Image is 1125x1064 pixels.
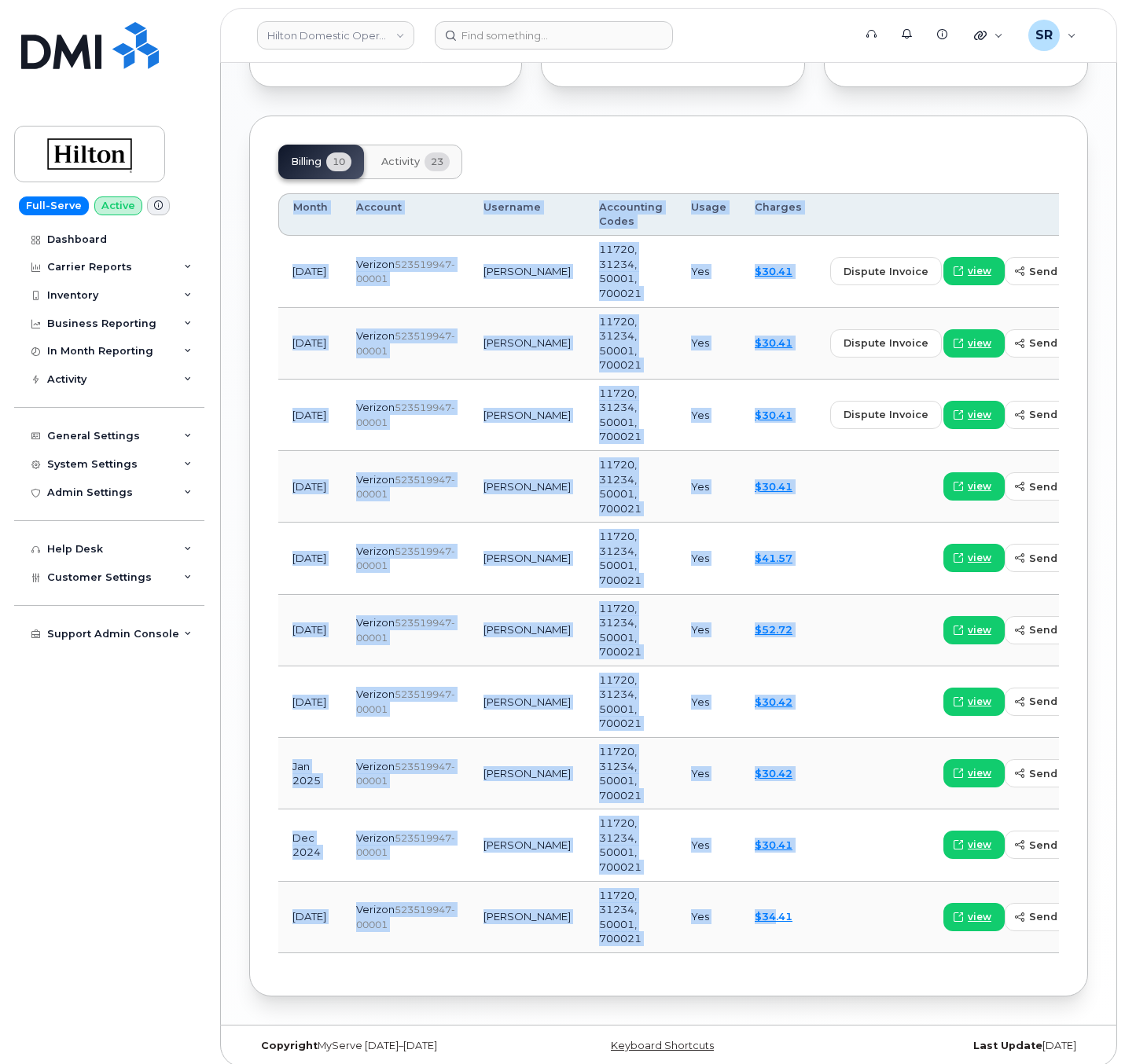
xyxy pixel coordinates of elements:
span: 11720, 31234, 50001, 700021 [599,602,642,659]
a: view [943,544,1005,572]
span: view [968,838,991,852]
span: send copy [1029,407,1088,422]
td: [PERSON_NAME] [469,666,585,738]
a: $30.41 [755,838,792,851]
span: send copy [1029,622,1088,637]
span: 523519947-00001 [356,402,455,428]
span: view [968,695,991,709]
button: send copy [1005,759,1101,787]
span: 523519947-00001 [356,761,455,787]
button: send copy [1005,472,1101,501]
span: send copy [1029,694,1088,709]
th: Usage [677,193,741,237]
td: Yes [677,308,741,380]
a: Hilton Domestic Operating Company Inc [257,21,414,50]
span: dispute invoice [844,336,928,350]
span: send copy [1029,336,1088,350]
span: Verizon [356,258,395,270]
span: send copy [1029,479,1088,494]
a: $34.41 [755,910,792,923]
td: Yes [677,236,741,307]
a: $30.41 [755,480,792,493]
span: view [968,264,991,278]
span: 523519947-00001 [356,832,455,859]
span: 23 [425,152,450,171]
a: $30.42 [755,767,792,780]
td: [DATE] [278,380,342,451]
td: Yes [677,451,741,523]
span: Verizon [356,831,395,844]
span: SR [1035,26,1053,45]
td: [DATE] [278,882,342,953]
button: send copy [1005,329,1101,358]
td: Yes [677,882,741,953]
span: 523519947-00001 [356,617,455,644]
a: $52.72 [755,623,792,636]
span: 11720, 31234, 50001, 700021 [599,816,642,873]
a: view [943,759,1005,787]
strong: Copyright [261,1040,318,1051]
a: $30.41 [755,409,792,421]
th: Month [278,193,342,237]
td: [DATE] [278,308,342,380]
span: view [968,336,991,350]
span: Verizon [356,401,395,413]
td: Yes [677,738,741,809]
a: view [943,401,1005,429]
a: $30.41 [755,336,792,349]
span: dispute invoice [844,264,928,279]
span: send copy [1029,838,1088,853]
iframe: Messenger Launcher [1057,996,1113,1052]
span: 523519947-00001 [356,474,455,501]
span: view [968,766,991,780]
a: view [943,831,1005,859]
span: Verizon [356,688,395,700]
a: view [943,257,1005,285]
span: 523519947-00001 [356,904,455,930]
td: [PERSON_NAME] [469,380,585,451]
span: Activity [381,156,420,168]
td: [PERSON_NAME] [469,236,585,307]
span: 11720, 31234, 50001, 700021 [599,530,642,586]
td: [PERSON_NAME] [469,738,585,809]
a: $30.41 [755,265,792,277]
a: view [943,903,1005,931]
td: [DATE] [278,523,342,594]
a: view [943,472,1005,501]
button: send copy [1005,544,1101,572]
button: send copy [1005,831,1101,859]
button: send copy [1005,401,1101,429]
button: send copy [1005,903,1101,931]
td: Jan 2025 [278,738,342,809]
a: $41.57 [755,552,792,564]
a: view [943,329,1005,358]
span: view [968,408,991,422]
div: MyServe [DATE]–[DATE] [249,1040,529,1052]
td: [PERSON_NAME] [469,523,585,594]
span: view [968,623,991,637]
span: 11720, 31234, 50001, 700021 [599,315,642,372]
td: [PERSON_NAME] [469,809,585,881]
span: dispute invoice [844,407,928,422]
span: 523519947-00001 [356,259,455,285]
span: view [968,551,991,565]
a: view [943,688,1005,716]
td: [PERSON_NAME] [469,595,585,666]
th: Charges [741,193,816,237]
span: send copy [1029,766,1088,781]
span: send copy [1029,909,1088,924]
td: [PERSON_NAME] [469,882,585,953]
span: send copy [1029,264,1088,279]
span: 11720, 31234, 50001, 700021 [599,673,642,730]
button: dispute invoice [830,257,942,285]
td: [DATE] [278,666,342,738]
span: 11720, 31234, 50001, 700021 [599,458,642,515]
div: Sebastian Reissig [1017,20,1087,51]
a: Keyboard Shortcuts [611,1040,714,1051]
input: Find something... [435,21,673,50]
th: Username [469,193,585,237]
td: Yes [677,523,741,594]
button: dispute invoice [830,401,942,429]
button: send copy [1005,688,1101,716]
button: dispute invoice [830,329,942,358]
